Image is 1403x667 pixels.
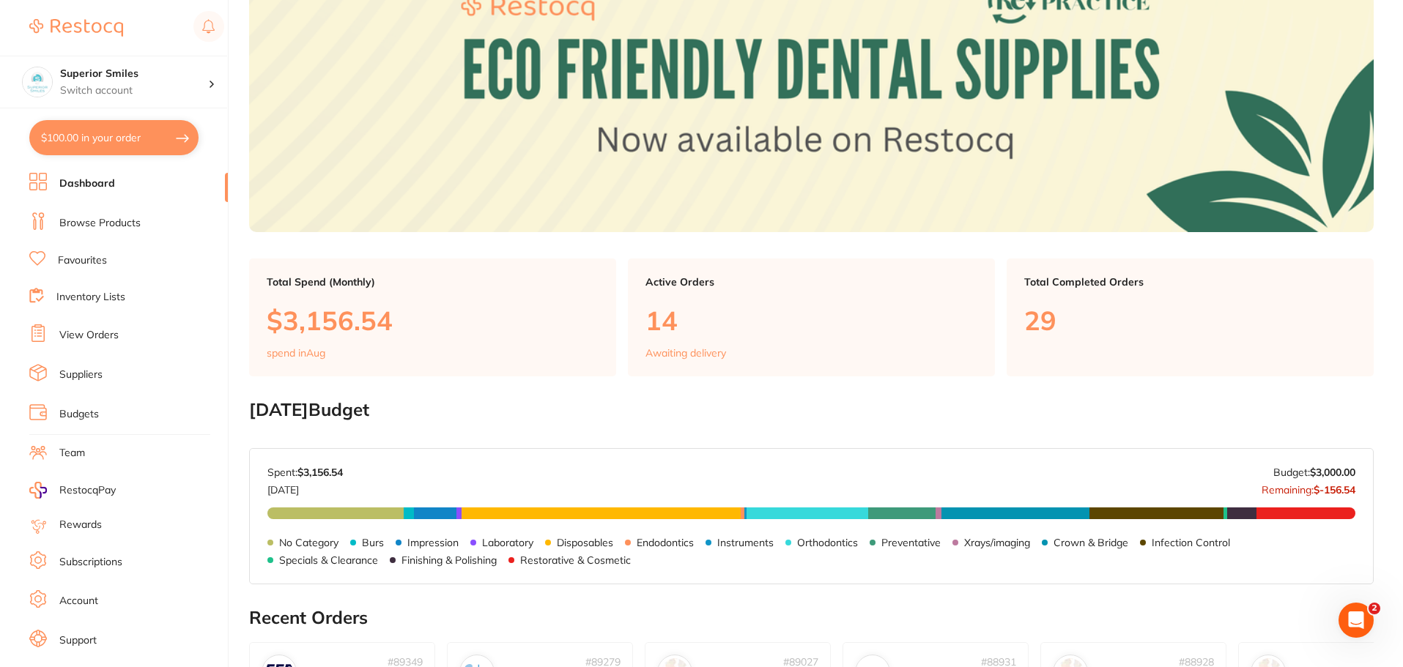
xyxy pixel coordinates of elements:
[59,518,102,532] a: Rewards
[59,633,97,648] a: Support
[401,554,497,566] p: Finishing & Polishing
[1273,466,1355,478] p: Budget:
[279,537,338,548] p: No Category
[249,400,1374,420] h2: [DATE] Budget
[267,276,599,288] p: Total Spend (Monthly)
[557,537,613,548] p: Disposables
[267,347,325,359] p: spend in Aug
[29,482,116,499] a: RestocqPay
[964,537,1030,548] p: Xrays/imaging
[59,368,103,382] a: Suppliers
[407,537,459,548] p: Impression
[1339,603,1374,638] iframe: Intercom live chat
[628,258,995,377] a: Active Orders14Awaiting delivery
[1369,603,1380,614] span: 2
[59,446,85,461] a: Team
[59,328,119,343] a: View Orders
[520,554,631,566] p: Restorative & Cosmetic
[717,537,774,548] p: Instruments
[59,176,115,191] a: Dashboard
[59,216,141,231] a: Browse Products
[297,466,343,479] strong: $3,156.54
[881,537,941,548] p: Preventative
[249,608,1374,628] h2: Recent Orders
[637,537,694,548] p: Endodontics
[1024,276,1356,288] p: Total Completed Orders
[1054,537,1128,548] p: Crown & Bridge
[1007,258,1374,377] a: Total Completed Orders29
[1024,305,1356,335] p: 29
[279,554,378,566] p: Specials & Clearance
[29,482,47,499] img: RestocqPay
[797,537,858,548] p: Orthodontics
[29,120,199,155] button: $100.00 in your order
[59,483,116,498] span: RestocqPay
[249,258,616,377] a: Total Spend (Monthly)$3,156.54spend inAug
[56,290,125,305] a: Inventory Lists
[60,83,208,98] p: Switch account
[59,555,122,570] a: Subscriptions
[23,67,52,97] img: Superior Smiles
[60,67,208,81] h4: Superior Smiles
[29,11,123,45] a: Restocq Logo
[59,594,98,608] a: Account
[645,276,977,288] p: Active Orders
[267,305,599,335] p: $3,156.54
[1310,466,1355,479] strong: $3,000.00
[362,537,384,548] p: Burs
[1262,478,1355,496] p: Remaining:
[645,347,726,359] p: Awaiting delivery
[59,407,99,422] a: Budgets
[29,19,123,37] img: Restocq Logo
[267,478,343,496] p: [DATE]
[267,466,343,478] p: Spent:
[645,305,977,335] p: 14
[1152,537,1230,548] p: Infection Control
[1314,483,1355,496] strong: $-156.54
[482,537,533,548] p: Laboratory
[58,253,107,268] a: Favourites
